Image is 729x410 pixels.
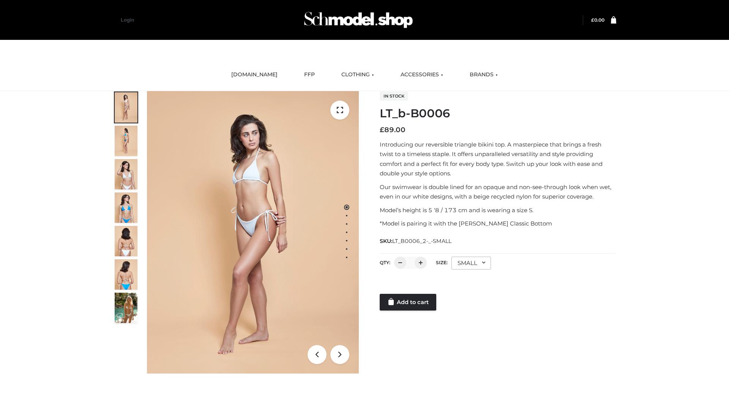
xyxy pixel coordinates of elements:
[226,66,283,83] a: [DOMAIN_NAME]
[380,294,436,311] a: Add to cart
[115,192,137,223] img: ArielClassicBikiniTop_CloudNine_AzureSky_OW114ECO_4-scaled.jpg
[591,17,604,23] a: £0.00
[115,159,137,189] img: ArielClassicBikiniTop_CloudNine_AzureSky_OW114ECO_3-scaled.jpg
[115,293,137,323] img: Arieltop_CloudNine_AzureSky2.jpg
[380,260,390,265] label: QTY:
[380,205,616,215] p: Model’s height is 5 ‘8 / 173 cm and is wearing a size S.
[380,219,616,229] p: *Model is pairing it with the [PERSON_NAME] Classic Bottom
[380,126,384,134] span: £
[392,238,451,244] span: LT_B0006_2-_-SMALL
[147,91,359,374] img: ArielClassicBikiniTop_CloudNine_AzureSky_OW114ECO_1
[380,126,406,134] bdi: 89.00
[336,66,380,83] a: CLOTHING
[298,66,320,83] a: FFP
[115,226,137,256] img: ArielClassicBikiniTop_CloudNine_AzureSky_OW114ECO_7-scaled.jpg
[464,66,503,83] a: BRANDS
[395,66,449,83] a: ACCESSORIES
[115,126,137,156] img: ArielClassicBikiniTop_CloudNine_AzureSky_OW114ECO_2-scaled.jpg
[115,92,137,123] img: ArielClassicBikiniTop_CloudNine_AzureSky_OW114ECO_1-scaled.jpg
[380,140,616,178] p: Introducing our reversible triangle bikini top. A masterpiece that brings a fresh twist to a time...
[451,257,491,270] div: SMALL
[121,17,134,23] a: Login
[436,260,448,265] label: Size:
[301,5,415,35] img: Schmodel Admin 964
[115,259,137,290] img: ArielClassicBikiniTop_CloudNine_AzureSky_OW114ECO_8-scaled.jpg
[591,17,604,23] bdi: 0.00
[380,107,616,120] h1: LT_b-B0006
[380,91,408,101] span: In stock
[380,182,616,202] p: Our swimwear is double lined for an opaque and non-see-through look when wet, even in our white d...
[380,237,452,246] span: SKU:
[591,17,594,23] span: £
